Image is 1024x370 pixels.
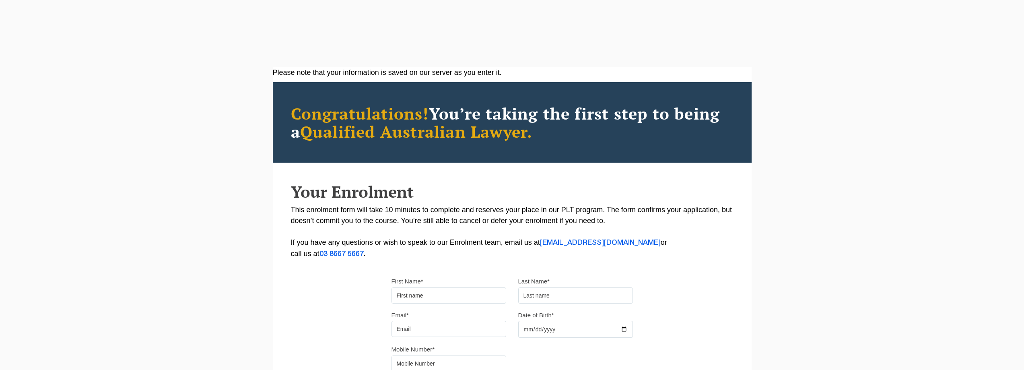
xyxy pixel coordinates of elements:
label: Last Name* [518,277,550,285]
span: Qualified Australian Lawyer. [300,121,533,142]
p: This enrolment form will take 10 minutes to complete and reserves your place in our PLT program. ... [291,205,733,260]
h2: You’re taking the first step to being a [291,104,733,141]
h2: Your Enrolment [291,183,733,201]
a: [EMAIL_ADDRESS][DOMAIN_NAME] [540,240,661,246]
input: Last name [518,287,633,304]
label: Email* [391,311,409,319]
a: 03 8667 5667 [319,251,364,257]
input: Email [391,321,506,337]
span: Congratulations! [291,103,429,124]
input: First name [391,287,506,304]
div: Please note that your information is saved on our server as you enter it. [273,67,752,78]
label: Mobile Number* [391,345,435,353]
label: Date of Birth* [518,311,554,319]
label: First Name* [391,277,423,285]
